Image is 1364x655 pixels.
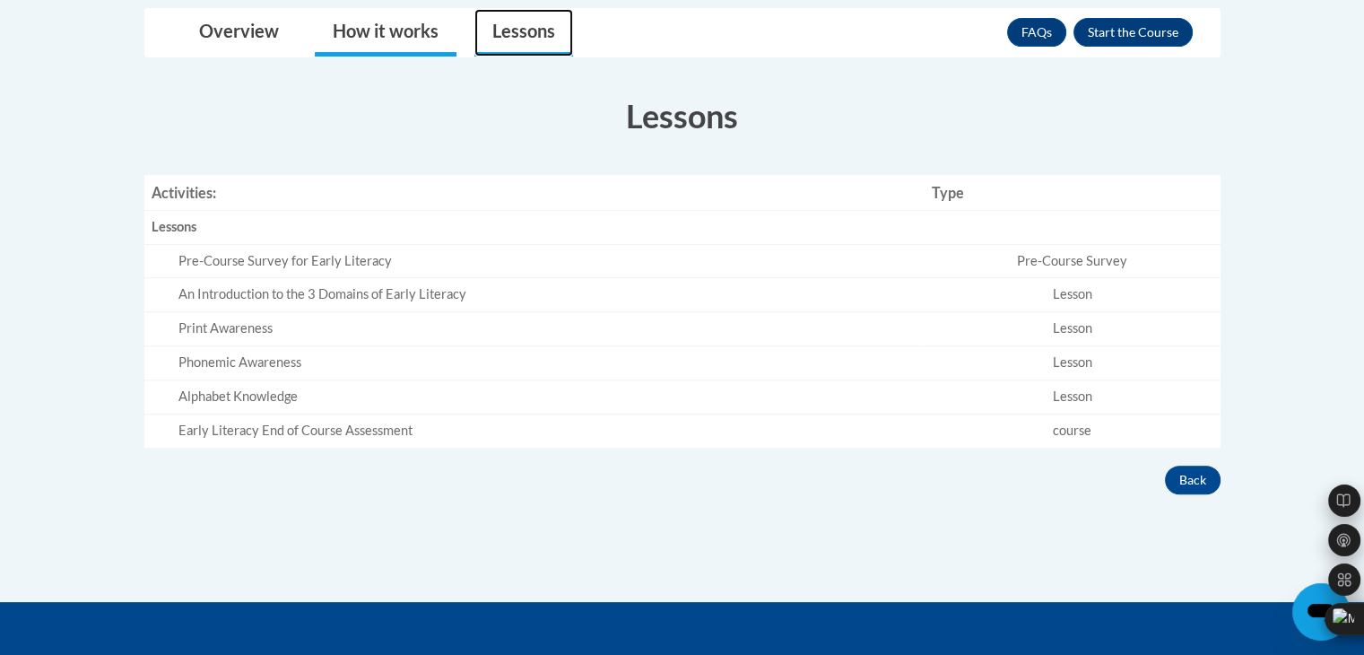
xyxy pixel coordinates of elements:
div: An Introduction to the 3 Domains of Early Literacy [178,285,917,304]
a: How it works [315,9,456,57]
div: Pre-Course Survey for Early Literacy [178,252,917,271]
td: Lesson [925,380,1221,415]
div: Phonemic Awareness [178,354,917,372]
h3: Lessons [144,93,1221,138]
button: Back [1165,466,1221,494]
th: Activities: [144,175,925,211]
iframe: Button to launch messaging window [1292,583,1350,641]
td: Lesson [925,278,1221,312]
div: Lessons [152,218,917,237]
a: Lessons [474,9,573,57]
a: Overview [181,9,297,57]
td: Lesson [925,312,1221,346]
td: Lesson [925,346,1221,380]
a: FAQs [1007,18,1066,47]
div: Print Awareness [178,319,917,338]
div: Alphabet Knowledge [178,388,917,406]
td: course [925,415,1221,448]
div: Early Literacy End of Course Assessment [178,422,917,441]
button: Enroll [1073,18,1193,47]
td: Pre-Course Survey [925,244,1221,278]
th: Type [925,175,1221,211]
